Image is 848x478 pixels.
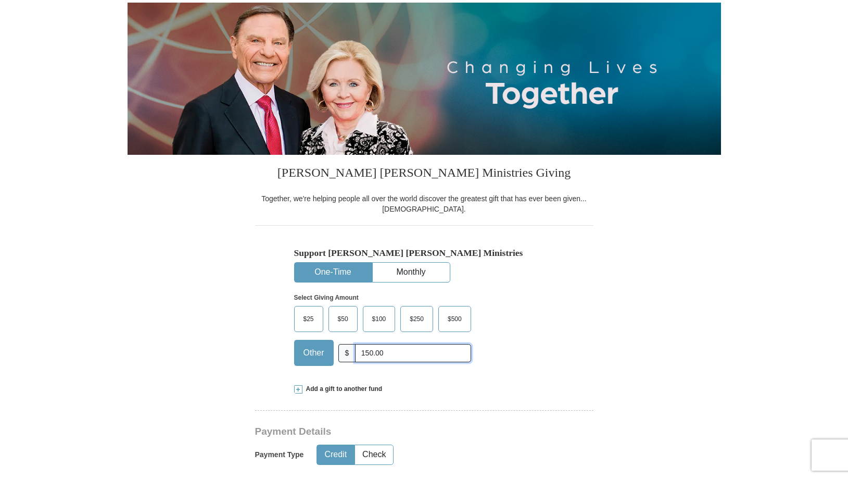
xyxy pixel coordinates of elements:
[317,445,354,464] button: Credit
[255,426,521,438] h3: Payment Details
[255,450,304,459] h5: Payment Type
[442,311,467,327] span: $500
[255,193,593,214] div: Together, we're helping people all over the world discover the greatest gift that has ever been g...
[404,311,429,327] span: $250
[338,344,356,362] span: $
[367,311,391,327] span: $100
[373,263,450,282] button: Monthly
[255,155,593,193] h3: [PERSON_NAME] [PERSON_NAME] Ministries Giving
[295,263,372,282] button: One-Time
[298,311,319,327] span: $25
[355,344,471,362] input: Other Amount
[333,311,353,327] span: $50
[302,385,383,394] span: Add a gift to another fund
[298,345,330,361] span: Other
[294,294,359,301] strong: Select Giving Amount
[294,248,554,259] h5: Support [PERSON_NAME] [PERSON_NAME] Ministries
[355,445,393,464] button: Check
